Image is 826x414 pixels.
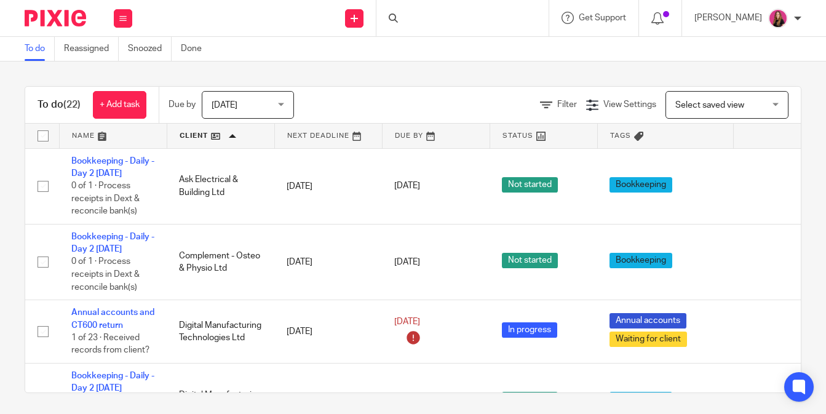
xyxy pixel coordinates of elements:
[502,253,558,268] span: Not started
[610,253,672,268] span: Bookkeeping
[394,317,420,326] span: [DATE]
[610,392,672,407] span: Bookkeeping
[38,98,81,111] h1: To do
[603,100,656,109] span: View Settings
[71,258,140,292] span: 0 of 1 · Process receipts in Dext & reconcile bank(s)
[610,132,631,139] span: Tags
[694,12,762,24] p: [PERSON_NAME]
[502,392,558,407] span: Not started
[71,308,154,329] a: Annual accounts and CT600 return
[25,37,55,61] a: To do
[768,9,788,28] img: 17.png
[502,322,557,338] span: In progress
[675,101,744,109] span: Select saved view
[71,157,154,178] a: Bookkeeping - Daily - Day 2 [DATE]
[181,37,211,61] a: Done
[394,182,420,191] span: [DATE]
[394,258,420,266] span: [DATE]
[169,98,196,111] p: Due by
[71,181,140,215] span: 0 of 1 · Process receipts in Dext & reconcile bank(s)
[610,332,687,347] span: Waiting for client
[610,313,686,328] span: Annual accounts
[167,300,274,364] td: Digital Manufacturing Technologies Ltd
[63,100,81,109] span: (22)
[64,37,119,61] a: Reassigned
[25,10,86,26] img: Pixie
[610,177,672,193] span: Bookkeeping
[71,233,154,253] a: Bookkeeping - Daily - Day 2 [DATE]
[71,333,149,355] span: 1 of 23 · Received records from client?
[274,224,382,300] td: [DATE]
[167,148,274,224] td: Ask Electrical & Building Ltd
[557,100,577,109] span: Filter
[274,300,382,364] td: [DATE]
[579,14,626,22] span: Get Support
[167,224,274,300] td: Complement - Osteo & Physio Ltd
[93,91,146,119] a: + Add task
[212,101,237,109] span: [DATE]
[274,148,382,224] td: [DATE]
[502,177,558,193] span: Not started
[128,37,172,61] a: Snoozed
[71,372,154,392] a: Bookkeeping - Daily - Day 2 [DATE]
